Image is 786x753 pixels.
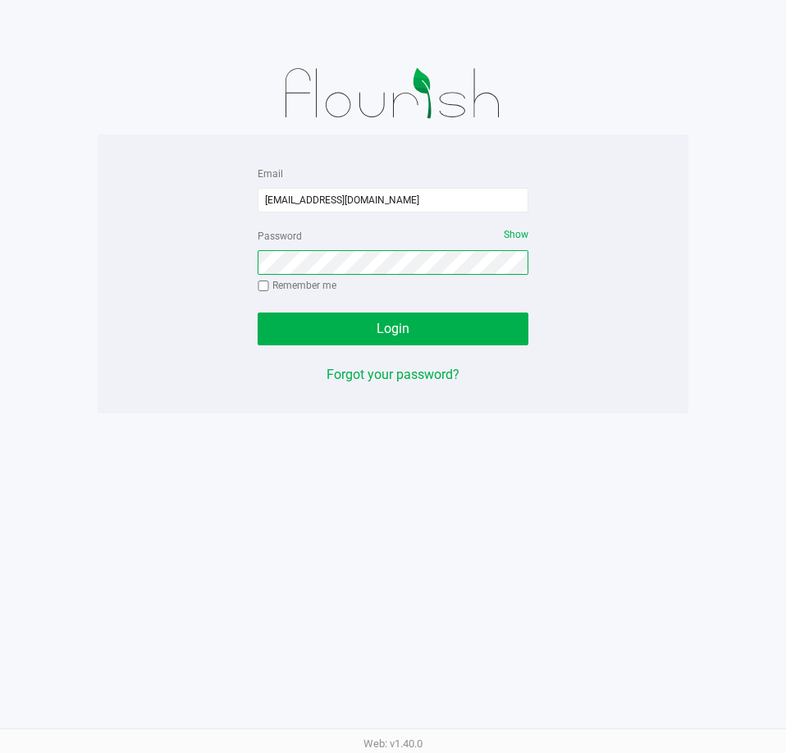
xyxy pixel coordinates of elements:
span: Show [504,229,528,240]
input: Remember me [258,281,269,292]
span: Web: v1.40.0 [363,737,423,750]
button: Forgot your password? [327,365,459,385]
label: Remember me [258,278,336,293]
span: Login [377,321,409,336]
label: Password [258,229,302,244]
button: Login [258,313,528,345]
label: Email [258,167,283,181]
